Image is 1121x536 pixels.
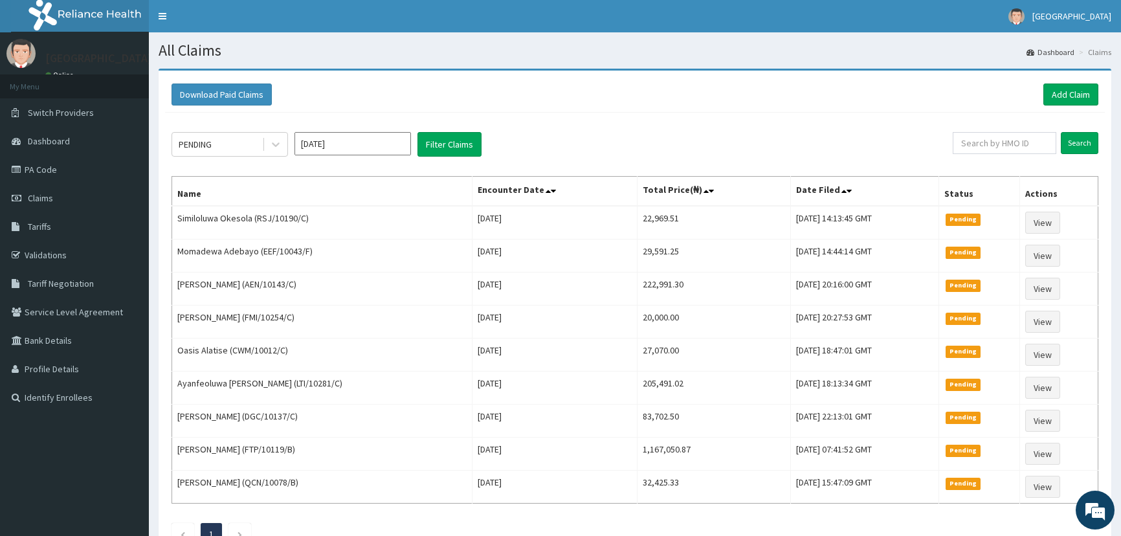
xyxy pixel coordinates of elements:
td: [PERSON_NAME] (FTP/10119/B) [172,438,472,471]
a: Online [45,71,76,80]
span: Pending [946,247,981,258]
a: Add Claim [1043,84,1098,106]
td: 22,969.51 [638,206,791,240]
a: Dashboard [1027,47,1074,58]
td: 27,070.00 [638,339,791,372]
th: Name [172,177,472,207]
td: 1,167,050.87 [638,438,791,471]
td: Similoluwa Okesola (RSJ/10190/C) [172,206,472,240]
td: [DATE] 22:13:01 GMT [791,405,938,438]
a: View [1025,311,1060,333]
td: [DATE] 07:41:52 GMT [791,438,938,471]
td: [DATE] 14:44:14 GMT [791,240,938,273]
th: Encounter Date [472,177,638,207]
a: View [1025,344,1060,366]
button: Download Paid Claims [172,84,272,106]
span: Claims [28,192,53,204]
a: View [1025,245,1060,267]
span: Pending [946,478,981,489]
a: View [1025,377,1060,399]
span: Pending [946,313,981,324]
td: 83,702.50 [638,405,791,438]
td: 29,591.25 [638,240,791,273]
td: Oasis Alatise (CWM/10012/C) [172,339,472,372]
h1: All Claims [159,42,1111,59]
span: Pending [946,445,981,456]
input: Search [1061,132,1098,154]
span: Dashboard [28,135,70,147]
span: [GEOGRAPHIC_DATA] [1032,10,1111,22]
span: Pending [946,412,981,423]
td: [DATE] [472,372,638,405]
td: [DATE] 20:16:00 GMT [791,273,938,306]
td: [DATE] 18:47:01 GMT [791,339,938,372]
span: Pending [946,379,981,390]
td: Ayanfeoluwa [PERSON_NAME] (LTI/10281/C) [172,372,472,405]
td: [DATE] [472,206,638,240]
span: Pending [946,280,981,291]
img: User Image [1008,8,1025,25]
td: [DATE] [472,306,638,339]
span: Tariffs [28,221,51,232]
td: [DATE] 15:47:09 GMT [791,471,938,504]
th: Actions [1019,177,1098,207]
td: 20,000.00 [638,306,791,339]
a: View [1025,410,1060,432]
td: 222,991.30 [638,273,791,306]
input: Search by HMO ID [953,132,1056,154]
td: Momadewa Adebayo (EEF/10043/F) [172,240,472,273]
td: [DATE] [472,339,638,372]
img: User Image [6,39,36,68]
div: PENDING [179,138,212,151]
td: [DATE] [472,405,638,438]
td: 205,491.02 [638,372,791,405]
td: [PERSON_NAME] (QCN/10078/B) [172,471,472,504]
td: [DATE] [472,273,638,306]
th: Status [938,177,1019,207]
span: Switch Providers [28,107,94,118]
p: [GEOGRAPHIC_DATA] [45,52,152,64]
td: [DATE] 18:13:34 GMT [791,372,938,405]
td: [DATE] [472,240,638,273]
a: View [1025,278,1060,300]
a: View [1025,443,1060,465]
span: Tariff Negotiation [28,278,94,289]
a: View [1025,476,1060,498]
a: View [1025,212,1060,234]
th: Total Price(₦) [638,177,791,207]
td: [PERSON_NAME] (AEN/10143/C) [172,273,472,306]
td: [DATE] 20:27:53 GMT [791,306,938,339]
li: Claims [1076,47,1111,58]
span: Pending [946,214,981,225]
button: Filter Claims [417,132,482,157]
td: 32,425.33 [638,471,791,504]
td: [PERSON_NAME] (FMI/10254/C) [172,306,472,339]
span: Pending [946,346,981,357]
input: Select Month and Year [294,132,411,155]
td: [DATE] [472,438,638,471]
th: Date Filed [791,177,938,207]
td: [DATE] 14:13:45 GMT [791,206,938,240]
td: [PERSON_NAME] (DGC/10137/C) [172,405,472,438]
td: [DATE] [472,471,638,504]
